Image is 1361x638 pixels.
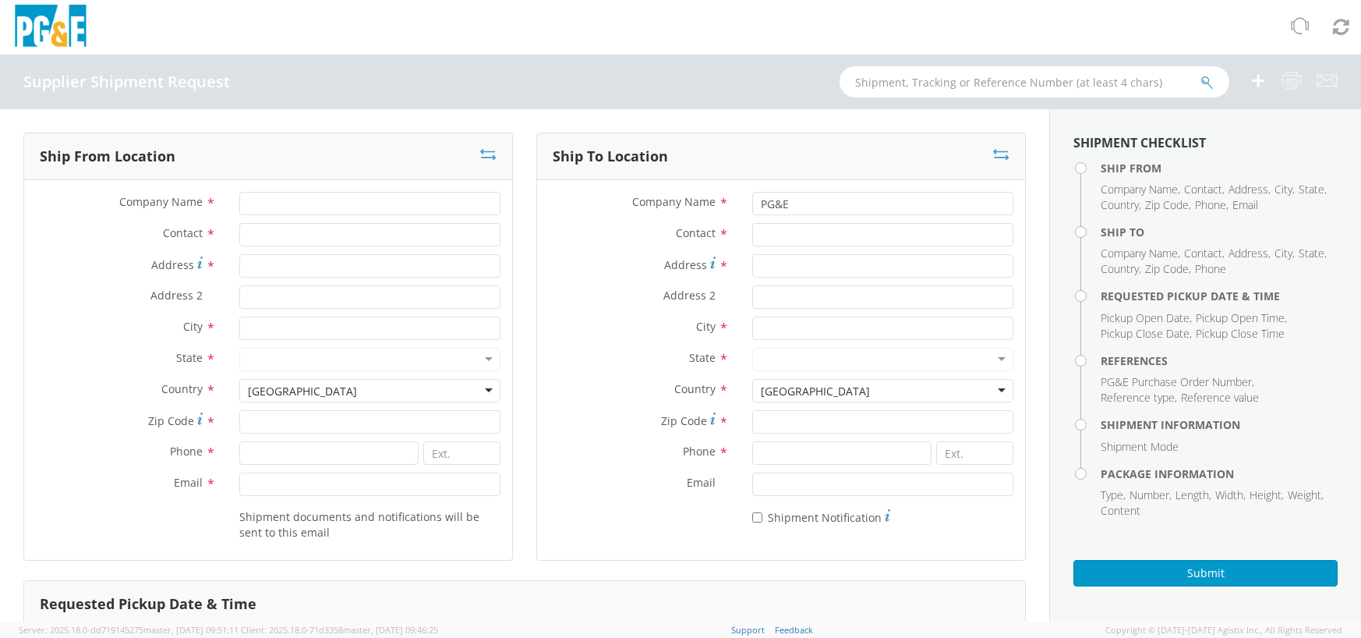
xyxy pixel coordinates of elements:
span: Client: 2025.18.0-71d3358 [241,624,438,636]
span: State [689,350,716,365]
span: PG&E Purchase Order Number [1101,374,1252,389]
strong: Shipment Checklist [1073,134,1206,151]
h3: Ship From Location [40,149,175,165]
span: State [1299,182,1324,197]
h4: References [1101,355,1338,367]
span: Reference type [1101,390,1175,405]
span: Contact [1184,182,1222,197]
span: Zip Code [1145,197,1189,212]
button: Submit [1073,560,1338,587]
li: , [1299,182,1327,197]
li: , [1299,246,1327,261]
span: City [183,319,203,334]
span: Copyright © [DATE]-[DATE] Agistix Inc., All Rights Reserved [1105,624,1342,636]
span: master, [DATE] 09:46:25 [343,624,438,636]
span: Country [161,381,203,396]
li: , [1184,182,1225,197]
li: , [1175,487,1211,503]
span: Contact [163,225,203,240]
span: Pickup Open Date [1101,310,1190,325]
li: , [1228,246,1271,261]
span: Shipment Mode [1101,439,1179,454]
span: Phone [1195,197,1226,212]
span: Address 2 [150,288,203,303]
li: , [1145,261,1191,277]
li: , [1101,246,1180,261]
span: Company Name [632,194,716,209]
h4: Package Information [1101,468,1338,480]
span: Number [1129,487,1169,502]
h3: Ship To Location [553,149,668,165]
span: Type [1101,487,1123,502]
li: , [1101,310,1192,326]
input: Shipment Notification [752,512,762,523]
span: Country [1101,197,1139,212]
span: State [176,350,203,365]
span: Height [1250,487,1281,502]
li: , [1228,182,1271,197]
div: [GEOGRAPHIC_DATA] [248,384,357,399]
span: Company Name [119,194,203,209]
span: Address [664,257,707,272]
li: , [1274,246,1295,261]
li: , [1288,487,1324,503]
a: Support [731,624,765,636]
span: City [696,319,716,334]
span: Contact [676,225,716,240]
li: , [1101,197,1141,213]
img: pge-logo-06675f144f4cfa6a6814.png [12,5,90,51]
span: Company Name [1101,182,1178,197]
li: , [1195,197,1228,213]
li: , [1101,487,1126,503]
span: Reference value [1181,390,1259,405]
span: Zip Code [661,413,707,428]
span: Email [687,475,716,490]
input: Shipment, Tracking or Reference Number (at least 4 chars) [840,66,1229,97]
span: Email [174,475,203,490]
li: , [1196,310,1287,326]
span: Pickup Open Time [1196,310,1285,325]
span: Address [1228,246,1268,261]
li: , [1101,182,1180,197]
a: Feedback [775,624,813,636]
span: Pickup Close Time [1196,326,1285,341]
label: Shipment documents and notifications will be sent to this email [239,507,500,541]
span: Company Name [1101,246,1178,261]
li: , [1101,326,1192,342]
h4: Shipment Information [1101,419,1338,431]
span: Length [1175,487,1209,502]
h4: Requested Pickup Date & Time [1101,290,1338,302]
input: Ext. [936,441,1013,465]
span: Server: 2025.18.0-dd719145275 [19,624,239,636]
span: Phone [170,444,203,459]
span: City [1274,246,1292,261]
span: master, [DATE] 09:51:11 [143,624,239,636]
span: Pickup Close Date [1101,326,1190,341]
h4: Ship To [1101,226,1338,238]
span: State [1299,246,1324,261]
span: Content [1101,503,1140,518]
li: , [1101,261,1141,277]
li: , [1129,487,1172,503]
li: , [1145,197,1191,213]
span: Zip Code [148,413,194,428]
li: , [1215,487,1246,503]
span: Zip Code [1145,261,1189,276]
div: [GEOGRAPHIC_DATA] [761,384,870,399]
li: , [1250,487,1284,503]
span: Country [1101,261,1139,276]
label: Shipment Notification [752,507,890,526]
li: , [1274,182,1295,197]
span: Phone [1195,261,1226,276]
h4: Ship From [1101,162,1338,174]
span: City [1274,182,1292,197]
span: Address [1228,182,1268,197]
span: Address [151,257,194,272]
span: Email [1232,197,1258,212]
li: , [1184,246,1225,261]
h3: Requested Pickup Date & Time [40,597,256,612]
span: Phone [683,444,716,459]
h4: Supplier Shipment Request [23,73,230,90]
li: , [1101,374,1254,390]
input: Ext. [423,441,500,465]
